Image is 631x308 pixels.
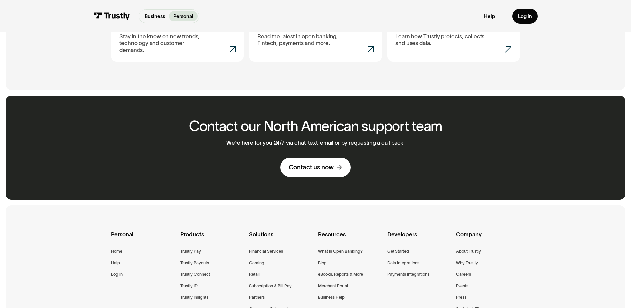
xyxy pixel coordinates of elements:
[318,282,348,290] a: Merchant Portal
[318,271,363,278] a: eBooks, Reports & More
[387,271,429,278] a: Payments Integrations
[484,13,495,19] a: Help
[318,294,345,301] a: Business Help
[180,282,198,290] a: Trustly ID
[456,230,520,248] div: Company
[395,33,485,47] p: Learn how Trustly protects, collects and uses data.
[111,259,120,267] a: Help
[518,13,532,19] div: Log in
[93,12,130,20] img: Trustly Logo
[289,163,334,172] div: Contact us now
[387,248,409,255] a: Get Started
[249,230,313,248] div: Solutions
[257,33,347,47] p: Read the latest in open banking, Fintech, payments and more.
[456,248,481,255] a: About Trustly
[111,12,244,62] a: eBooks, Reports & MoreStay in the know on new trends, technology and customer demands.
[145,13,165,20] p: Business
[173,13,193,20] p: Personal
[111,248,122,255] a: Home
[111,230,175,248] div: Personal
[387,259,419,267] a: Data Integrations
[249,248,283,255] a: Financial Services
[249,294,265,301] a: Partners
[226,139,405,146] p: We’re here for you 24/7 via chat, text, email or by requesting a call back.
[280,158,351,177] a: Contact us now
[189,118,442,134] h2: Contact our North American support team
[169,11,197,21] a: Personal
[111,271,123,278] a: Log in
[180,259,209,267] a: Trustly Payouts
[249,259,264,267] a: Gaming
[456,259,478,267] a: Why Trustly
[456,271,471,278] a: Careers
[387,12,520,62] a: Data & PrivacyLearn how Trustly protects, collects and uses data.
[180,230,244,248] div: Products
[140,11,169,21] a: Business
[180,248,201,255] a: Trustly Pay
[249,282,292,290] a: Subscription & Bill Pay
[456,294,466,301] a: Press
[249,271,260,278] a: Retail
[512,9,538,24] a: Log in
[180,271,210,278] a: Trustly Connect
[180,294,208,301] a: Trustly Insights
[318,248,363,255] a: What is Open Banking?
[318,230,382,248] div: Resources
[249,12,382,62] a: Trustly BlogRead the latest in open banking, Fintech, payments and more.
[119,33,209,53] p: Stay in the know on new trends, technology and customer demands.
[387,230,451,248] div: Developers
[456,282,468,290] a: Events
[318,259,327,267] a: Blog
